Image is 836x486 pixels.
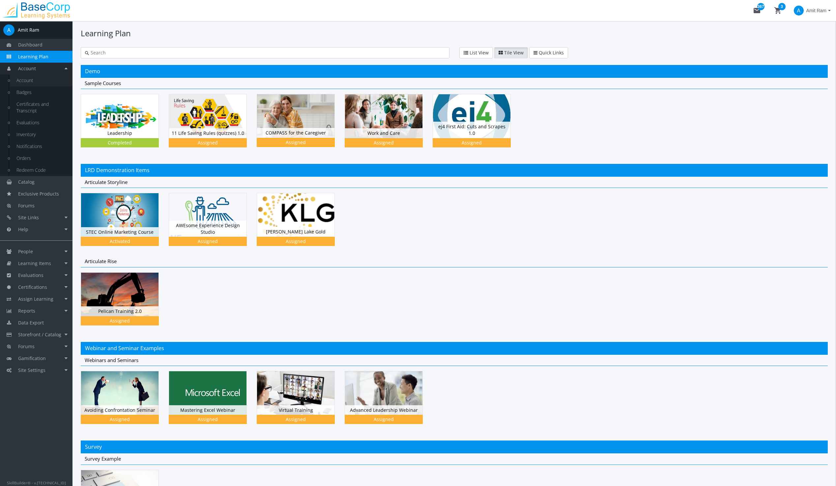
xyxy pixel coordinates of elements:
[18,248,33,255] span: People
[433,94,521,157] div: ej4 First Aid: Cuts and Scrapes 1.0
[18,42,43,48] span: Dashboard
[18,284,47,290] span: Certifications
[85,455,121,462] span: Survey Example
[257,405,334,415] div: Virtual Training
[18,202,35,209] span: Forums
[434,139,509,146] div: Assigned
[18,308,35,314] span: Reports
[10,140,72,152] a: Notifications
[81,128,159,138] div: Leadership
[433,122,510,138] div: ej4 First Aid: Cuts and Scrapes 1.0
[81,94,169,157] div: Leadership
[10,164,72,176] a: Redeem Code
[85,167,150,174] span: LRD Demonstration Items
[169,94,257,157] div: 11 Life Saving Rules (quizzes) 1.0
[774,7,782,15] mat-icon: shopping_cart
[18,272,43,278] span: Evaluations
[169,128,246,138] div: 11 Life Saving Rules (quizzes) 1.0
[257,94,345,157] div: COMPASS for the Caregiver
[10,117,72,129] a: Evaluations
[81,371,169,434] div: Avoiding Confrontation Seminar
[169,405,246,415] div: Mastering Excel Webinar
[10,86,72,98] a: Badges
[10,152,72,164] a: Orders
[82,238,158,245] div: Activated
[18,355,46,361] span: Gamification
[18,179,35,185] span: Catalog
[169,371,257,434] div: Mastering Excel Webinar
[89,49,445,56] input: Search
[504,49,524,56] span: Tile View
[170,238,245,245] div: Assigned
[18,319,44,326] span: Data Export
[257,371,345,434] div: Virtual Training
[7,480,66,485] small: SkillBuilder® - v.[TECHNICAL_ID]
[257,227,334,237] div: [PERSON_NAME] Lake Gold
[753,7,761,15] mat-icon: mail
[18,65,36,72] span: Account
[258,416,333,423] div: Assigned
[85,80,121,86] span: Sample Courses
[85,345,164,352] span: Webinar and Seminar Examples
[81,227,159,237] div: STEC Online Marketing Course
[10,129,72,140] a: Inventory
[18,367,45,373] span: Site Settings
[85,258,117,264] span: Articulate Rise
[81,405,159,415] div: Avoiding Confrontation Seminar
[82,416,158,423] div: Assigned
[345,94,433,157] div: Work and Care
[346,139,421,146] div: Assigned
[82,318,158,324] div: Assigned
[257,128,334,138] div: COMPASS for the Caregiver
[10,98,72,117] a: Certificates and Transcript
[169,221,246,237] div: AWEsome Experience Design Studio
[258,238,333,245] div: Assigned
[169,193,257,256] div: AWEsome Experience Design Studio
[794,6,804,15] span: A
[258,139,333,146] div: Assigned
[81,306,159,316] div: Pelican Training 2.0
[18,331,61,338] span: Storefront / Catalog
[257,193,345,256] div: [PERSON_NAME] Lake Gold
[345,128,422,138] div: Work and Care
[18,226,28,232] span: Help
[85,357,138,363] span: Webinars and Seminars
[81,272,169,335] div: Pelican Training 2.0
[85,179,128,185] span: Articulate Storyline
[18,343,35,349] span: Forums
[18,214,39,221] span: Site Links
[18,260,51,266] span: Learning Items
[81,28,828,39] h1: Learning Plan
[170,139,245,146] div: Assigned
[10,75,72,86] a: Account
[345,405,422,415] div: Advanced Leadership Webinar
[18,53,48,60] span: Learning Plan
[806,5,826,16] span: Amit Ram
[18,191,59,197] span: Exclusive Products
[82,139,158,146] div: Completed
[18,27,39,33] div: Amit Ram
[470,49,489,56] span: List View
[170,416,245,423] div: Assigned
[18,296,53,302] span: Assign Learning
[346,416,421,423] div: Assigned
[85,443,102,450] span: Survey
[3,24,14,36] span: A
[539,49,564,56] span: Quick Links
[345,371,433,434] div: Advanced Leadership Webinar
[85,68,100,75] span: Demo
[81,193,169,256] div: STEC Online Marketing Course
